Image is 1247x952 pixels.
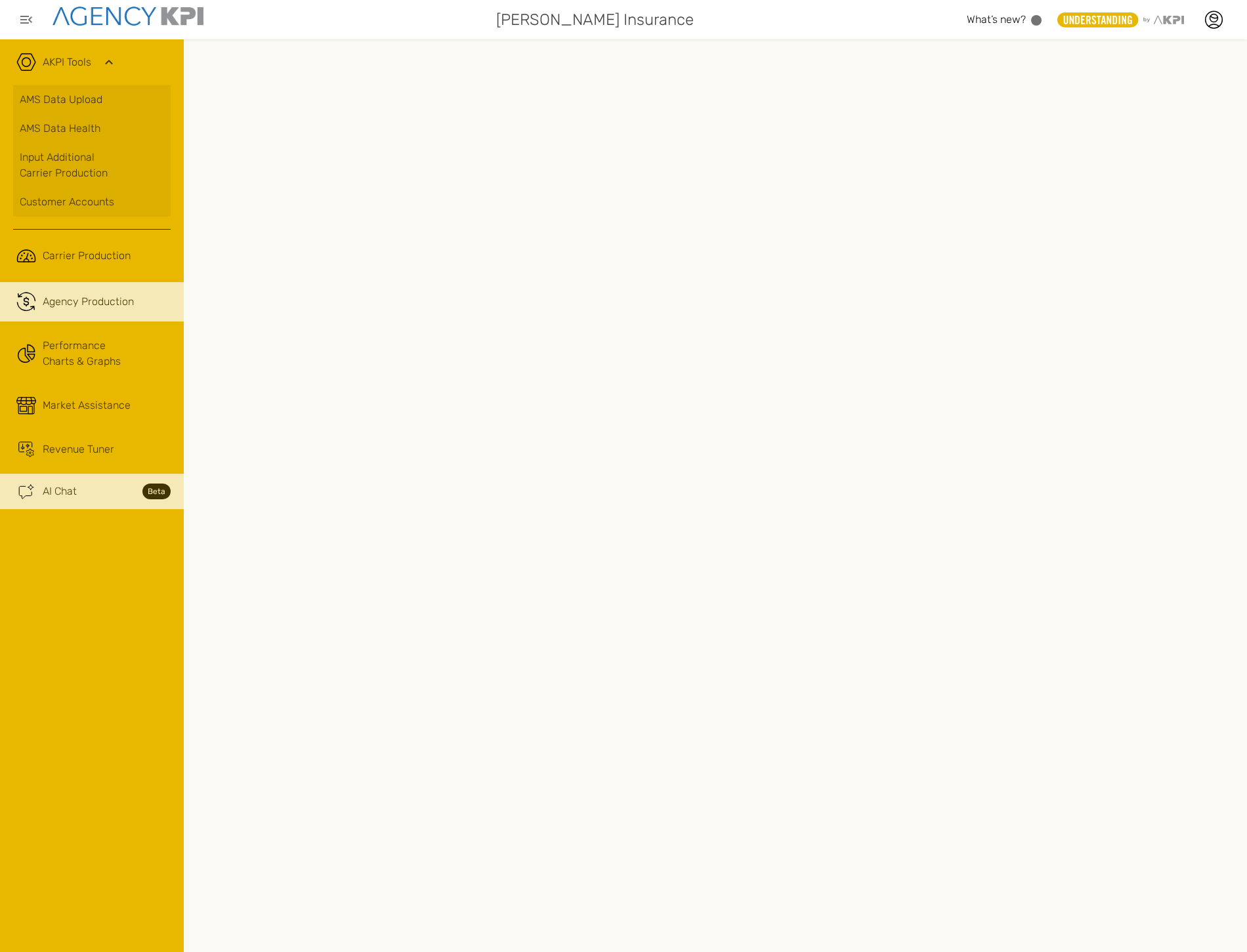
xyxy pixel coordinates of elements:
a: Customer Accounts [13,188,171,217]
span: AMS Data Health [20,121,100,136]
span: Agency Production [43,294,134,310]
span: AI Chat [43,484,77,499]
span: Revenue Tuner [43,442,114,457]
span: [PERSON_NAME] Insurance [496,8,694,31]
span: Carrier Production [43,248,131,264]
span: Market Assistance [43,398,131,413]
span: What’s new? [967,13,1026,26]
strong: Beta [142,484,171,499]
img: agencykpi-logo-550x69-2d9e3fa8.png [53,7,203,26]
a: AMS Data Health [13,114,171,143]
a: Input AdditionalCarrier Production [13,143,171,188]
a: AKPI Tools [43,54,91,70]
a: AMS Data Upload [13,85,171,114]
div: Customer Accounts [20,194,164,210]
